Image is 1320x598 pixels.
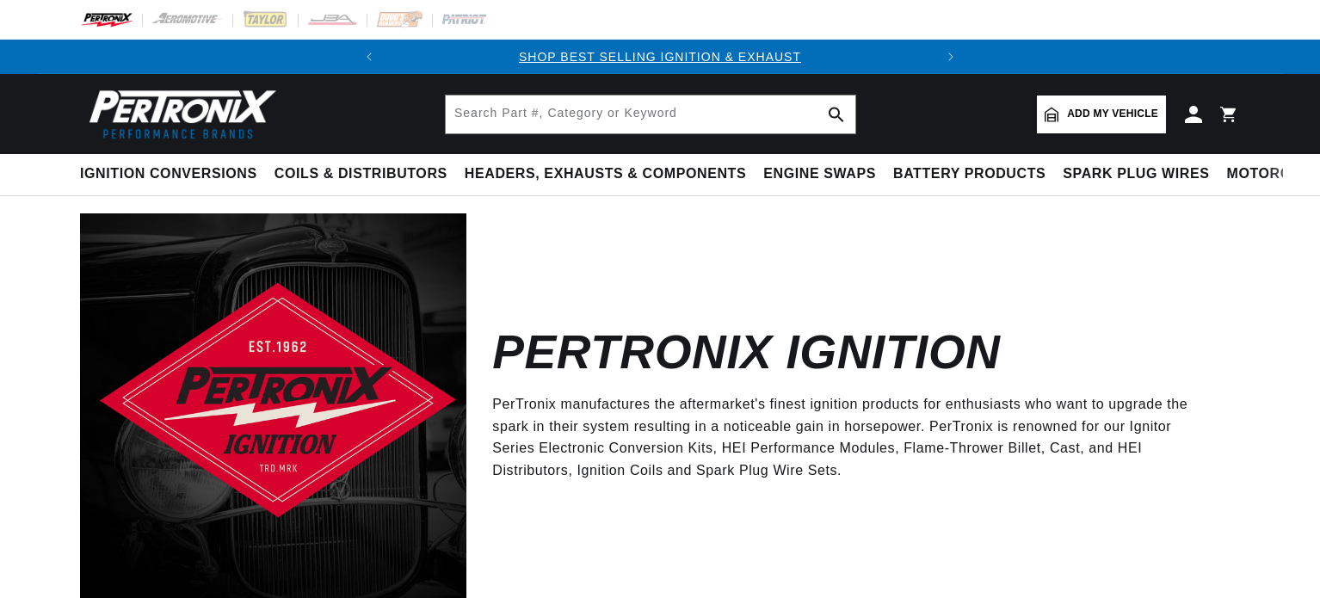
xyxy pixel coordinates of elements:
[80,165,257,183] span: Ignition Conversions
[386,47,934,66] div: Announcement
[37,40,1283,74] slideshow-component: Translation missing: en.sections.announcements.announcement_bar
[763,165,876,183] span: Engine Swaps
[893,165,1046,183] span: Battery Products
[755,154,885,194] summary: Engine Swaps
[934,40,968,74] button: Translation missing: en.sections.announcements.next_announcement
[266,154,456,194] summary: Coils & Distributors
[465,165,746,183] span: Headers, Exhausts & Components
[885,154,1054,194] summary: Battery Products
[492,332,1000,373] h2: Pertronix Ignition
[1037,96,1166,133] a: Add my vehicle
[1054,154,1218,194] summary: Spark Plug Wires
[352,40,386,74] button: Translation missing: en.sections.announcements.previous_announcement
[80,84,278,144] img: Pertronix
[1067,106,1158,122] span: Add my vehicle
[519,50,801,64] a: SHOP BEST SELLING IGNITION & EXHAUST
[817,96,855,133] button: search button
[1063,165,1209,183] span: Spark Plug Wires
[386,47,934,66] div: 1 of 2
[446,96,855,133] input: Search Part #, Category or Keyword
[492,393,1214,481] p: PerTronix manufactures the aftermarket's finest ignition products for enthusiasts who want to upg...
[274,165,447,183] span: Coils & Distributors
[80,154,266,194] summary: Ignition Conversions
[456,154,755,194] summary: Headers, Exhausts & Components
